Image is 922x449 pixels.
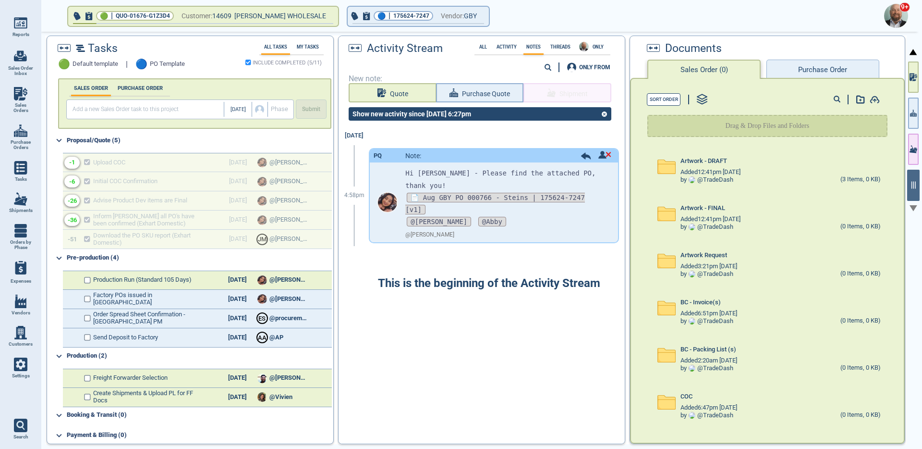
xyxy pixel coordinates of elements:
[680,318,733,325] div: by @ TradeDash
[689,412,695,419] img: Avatar
[899,2,910,12] span: 9+
[220,296,254,303] div: [DATE]
[13,434,28,440] span: Search
[220,374,254,382] div: [DATE]
[590,44,607,50] span: ONLY
[220,276,254,284] div: [DATE]
[856,95,865,104] img: add-document
[115,85,166,91] label: PURCHASE ORDER
[15,176,27,182] span: Tasks
[73,61,118,68] span: Default template
[69,102,224,117] input: Add a new Sales Order task to this project
[93,374,168,382] span: Freight Forwarder Selection
[307,61,322,65] span: (5/11)
[393,11,429,21] span: 175624-7247
[840,270,881,278] div: (0 Items, 0 KB)
[680,346,736,353] span: BC - Packing List (s)
[840,223,881,231] div: (0 Items, 0 KB)
[680,263,737,270] span: Added 3:21pm [DATE]
[67,250,331,266] div: Pre-production (4)
[680,404,737,412] span: Added 6:47pm [DATE]
[367,42,443,55] span: Activity Stream
[67,428,331,443] div: Payment & Billing (0)
[464,10,477,22] span: GBY
[14,192,27,206] img: menu_icon
[9,341,33,347] span: Customers
[68,236,77,243] div: -51
[253,61,305,65] span: INCLUDE COMPLETED
[14,224,27,237] img: menu_icon
[462,88,510,100] span: Purchase Quote
[405,232,454,238] span: @ [PERSON_NAME]
[269,296,308,303] span: @[PERSON_NAME]
[230,107,246,113] span: [DATE]
[840,176,881,184] div: (3 Items, 0 KB)
[67,133,331,148] div: Proposal/Quote (5)
[269,394,292,401] span: @Vivien
[261,44,290,50] label: All Tasks
[257,313,267,323] div: E S
[220,315,254,322] div: [DATE]
[76,45,85,52] img: timeline2
[377,13,386,19] span: 🔵
[390,88,408,100] span: Quote
[69,159,75,166] div: -1
[257,275,267,285] img: Avatar
[680,365,733,372] div: by @ TradeDash
[212,10,234,22] span: 14609
[269,374,308,382] span: @[PERSON_NAME]
[680,216,740,223] span: Added 12:41pm [DATE]
[680,310,737,317] span: Added 6:51pm [DATE]
[374,152,382,160] div: PQ
[71,85,111,91] label: SALES ORDER
[68,198,77,205] div: -26
[8,102,34,113] span: Sales Orders
[14,295,27,308] img: menu_icon
[135,59,147,70] span: 🔵
[441,10,464,22] span: Vendor:
[257,374,267,383] img: Avatar
[579,64,610,70] div: ONLY FROM
[726,121,810,131] p: Drag & Drop Files and Folders
[88,42,118,55] span: Tasks
[93,311,206,325] span: Order Spread Sheet Confirmation - [GEOGRAPHIC_DATA] PM
[8,139,34,150] span: Purchase Orders
[294,44,322,50] label: My Tasks
[840,317,881,325] div: (0 Items, 0 KB)
[111,11,113,21] span: |
[8,239,34,250] span: Orders by Phase
[579,42,589,51] img: Avatar
[407,217,471,226] span: @[PERSON_NAME]
[67,408,331,423] div: Booking & Transit (0)
[14,16,27,30] img: menu_icon
[689,365,695,372] img: Avatar
[680,299,721,306] span: BC - Invoice(s)
[100,13,108,19] span: 🟢
[182,10,212,22] span: Customer:
[647,93,680,106] button: Sort Order
[680,224,733,231] div: by @ TradeDash
[680,176,733,184] div: by @ TradeDash
[680,357,737,364] span: Added 2:20am [DATE]
[436,83,523,102] button: Purchase Quote
[689,271,695,277] img: Avatar
[220,334,254,341] div: [DATE]
[378,193,397,212] img: Avatar
[478,217,506,226] span: @Abby
[680,252,727,259] span: Artwork Request
[67,349,331,364] div: Production (2)
[58,59,70,70] span: 🟢
[598,151,611,159] img: unread icon
[547,44,573,50] label: Threads
[126,60,128,69] span: |
[93,334,158,341] span: Send Deposit to Factory
[8,65,34,76] span: Sales Order Inbox
[680,271,733,278] div: by @ TradeDash
[220,394,254,401] div: [DATE]
[840,364,881,372] div: (0 Items, 0 KB)
[523,44,544,50] label: Notes
[11,278,31,284] span: Expenses
[680,412,733,419] div: by @ TradeDash
[689,318,695,324] img: Avatar
[269,276,308,284] span: @[PERSON_NAME]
